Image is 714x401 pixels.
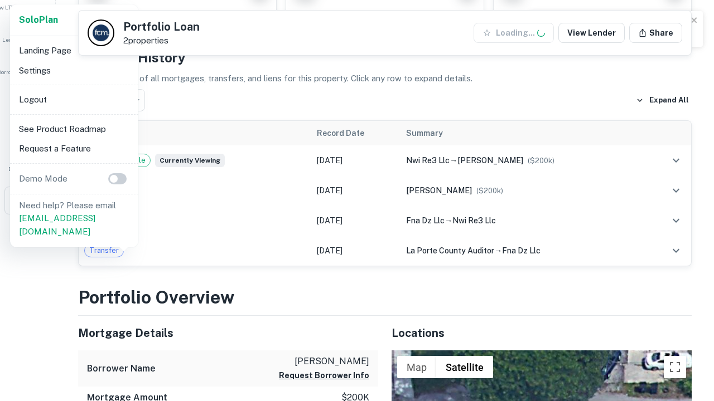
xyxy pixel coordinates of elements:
[19,213,95,236] a: [EMAIL_ADDRESS][DOMAIN_NAME]
[15,90,134,110] li: Logout
[15,61,134,81] li: Settings
[15,172,72,185] p: Demo Mode
[629,23,682,43] button: Share
[19,199,129,238] p: Need help? Please email
[658,276,714,330] iframe: Chat Widget
[19,13,58,27] a: SoloPlan
[15,41,134,61] li: Landing Page
[558,23,625,43] a: View Lender
[123,36,200,46] p: 2 properties
[19,14,58,25] strong: Solo Plan
[15,139,134,159] li: Request a Feature
[15,119,134,139] li: See Product Roadmap
[691,16,698,26] button: close
[123,21,200,32] h5: Portfolio Loan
